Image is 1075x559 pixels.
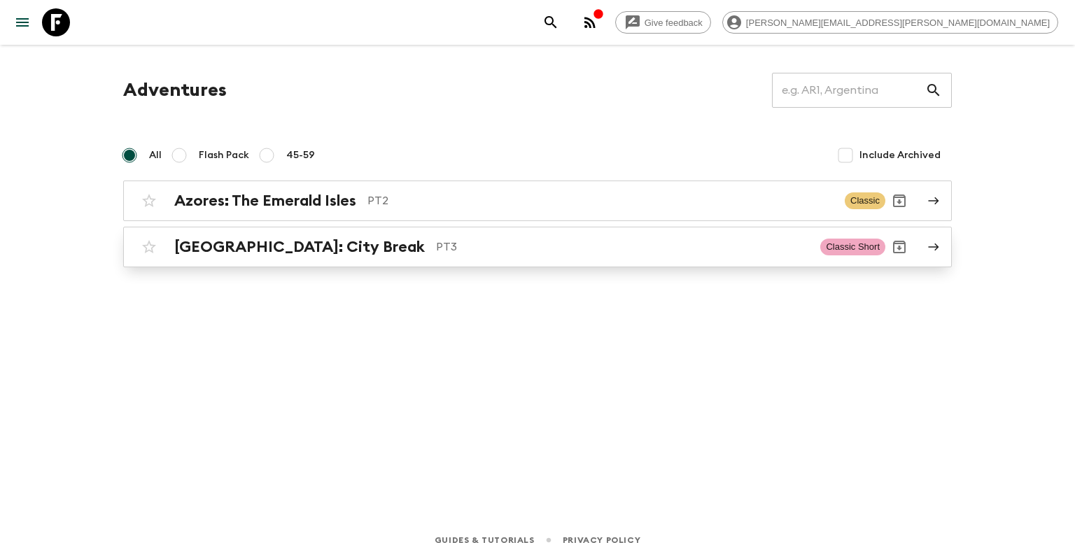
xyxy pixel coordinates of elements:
[435,532,535,548] a: Guides & Tutorials
[8,8,36,36] button: menu
[174,192,356,210] h2: Azores: The Emerald Isles
[738,17,1058,28] span: [PERSON_NAME][EMAIL_ADDRESS][PERSON_NAME][DOMAIN_NAME]
[885,187,913,215] button: Archive
[367,192,834,209] p: PT2
[820,239,885,255] span: Classic Short
[563,532,640,548] a: Privacy Policy
[772,71,925,110] input: e.g. AR1, Argentina
[615,11,711,34] a: Give feedback
[637,17,710,28] span: Give feedback
[123,76,227,104] h1: Adventures
[722,11,1058,34] div: [PERSON_NAME][EMAIL_ADDRESS][PERSON_NAME][DOMAIN_NAME]
[123,181,952,221] a: Azores: The Emerald IslesPT2ClassicArchive
[123,227,952,267] a: [GEOGRAPHIC_DATA]: City BreakPT3Classic ShortArchive
[286,148,315,162] span: 45-59
[845,192,885,209] span: Classic
[537,8,565,36] button: search adventures
[174,238,425,256] h2: [GEOGRAPHIC_DATA]: City Break
[199,148,249,162] span: Flash Pack
[436,239,809,255] p: PT3
[149,148,162,162] span: All
[859,148,941,162] span: Include Archived
[885,233,913,261] button: Archive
